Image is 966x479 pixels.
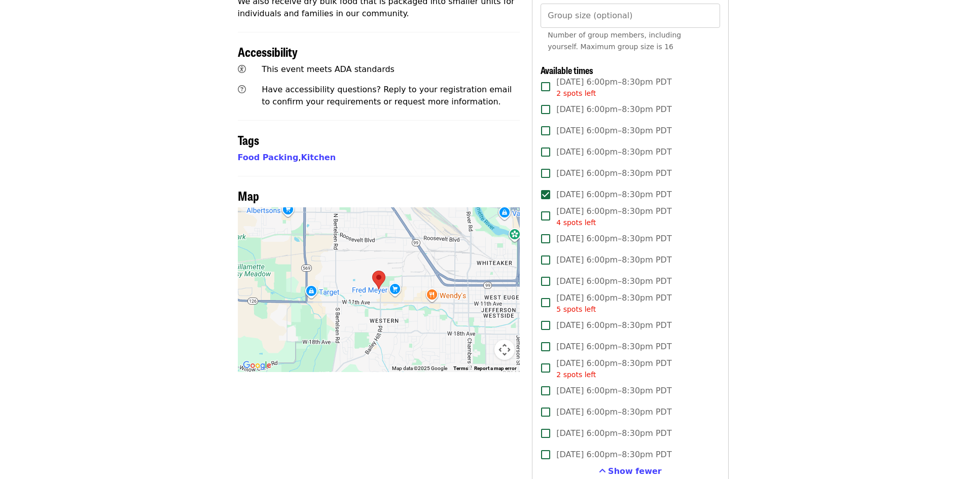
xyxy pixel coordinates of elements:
[474,365,517,371] a: Report a map error
[556,103,671,116] span: [DATE] 6:00pm–8:30pm PDT
[556,371,596,379] span: 2 spots left
[301,153,336,162] a: Kitchen
[262,64,395,74] span: This event meets ADA standards
[238,64,246,74] i: universal-access icon
[556,292,671,315] span: [DATE] 6:00pm–8:30pm PDT
[494,340,515,360] button: Map camera controls
[556,406,671,418] span: [DATE] 6:00pm–8:30pm PDT
[556,189,671,201] span: [DATE] 6:00pm–8:30pm PDT
[556,254,671,266] span: [DATE] 6:00pm–8:30pm PDT
[392,365,447,371] span: Map data ©2025 Google
[556,218,596,227] span: 4 spots left
[541,4,720,28] input: [object Object]
[599,465,662,477] button: See more timeslots
[238,85,246,94] i: question-circle icon
[238,153,299,162] a: Food Packing
[453,365,468,371] a: Terms (opens in new tab)
[240,359,274,372] img: Google
[556,76,671,99] span: [DATE] 6:00pm–8:30pm PDT
[556,357,671,380] span: [DATE] 6:00pm–8:30pm PDT
[556,233,671,245] span: [DATE] 6:00pm–8:30pm PDT
[240,359,274,372] a: Open this area in Google Maps (opens a new window)
[556,89,596,97] span: 2 spots left
[556,427,671,439] span: [DATE] 6:00pm–8:30pm PDT
[548,31,681,51] span: Number of group members, including yourself. Maximum group size is 16
[556,167,671,179] span: [DATE] 6:00pm–8:30pm PDT
[556,449,671,461] span: [DATE] 6:00pm–8:30pm PDT
[556,319,671,331] span: [DATE] 6:00pm–8:30pm PDT
[262,85,512,106] span: Have accessibility questions? Reply to your registration email to confirm your requirements or re...
[556,205,671,228] span: [DATE] 6:00pm–8:30pm PDT
[556,275,671,287] span: [DATE] 6:00pm–8:30pm PDT
[556,385,671,397] span: [DATE] 6:00pm–8:30pm PDT
[556,125,671,137] span: [DATE] 6:00pm–8:30pm PDT
[556,341,671,353] span: [DATE] 6:00pm–8:30pm PDT
[238,131,259,149] span: Tags
[238,153,301,162] span: ,
[238,187,259,204] span: Map
[541,63,593,77] span: Available times
[556,146,671,158] span: [DATE] 6:00pm–8:30pm PDT
[238,43,298,60] span: Accessibility
[556,305,596,313] span: 5 spots left
[608,466,662,476] span: Show fewer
